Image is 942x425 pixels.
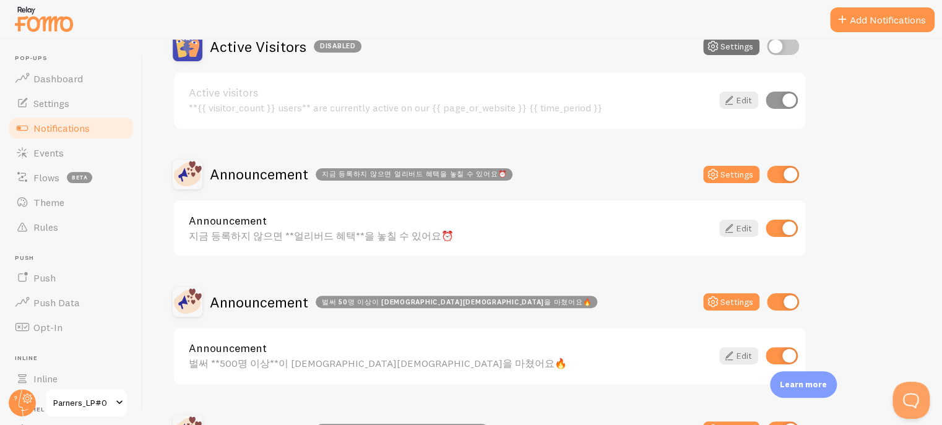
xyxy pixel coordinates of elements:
[67,172,92,183] span: beta
[7,190,135,215] a: Theme
[15,54,135,62] span: Pop-ups
[7,165,135,190] a: Flows beta
[15,354,135,363] span: Inline
[316,296,597,308] div: 벌써 50명 이상이 [DEMOGRAPHIC_DATA][DEMOGRAPHIC_DATA]을 마쳤어요🔥
[703,293,759,311] button: Settings
[7,265,135,290] a: Push
[33,321,63,333] span: Opt-In
[189,358,712,369] div: 벌써 **500명 이상**이 [DEMOGRAPHIC_DATA][DEMOGRAPHIC_DATA]을 마쳤어요🔥
[33,272,56,284] span: Push
[189,230,712,241] div: 지금 등록하지 않으면 **얼리버드 혜택**을 놓칠 수 있어요⏰
[15,254,135,262] span: Push
[7,140,135,165] a: Events
[33,97,69,109] span: Settings
[33,122,90,134] span: Notifications
[33,296,80,309] span: Push Data
[53,395,112,410] span: Parners_LP#0
[7,91,135,116] a: Settings
[33,196,64,208] span: Theme
[13,3,75,35] img: fomo-relay-logo-orange.svg
[33,171,59,184] span: Flows
[189,87,712,98] a: Active visitors
[703,38,759,55] button: Settings
[892,382,930,419] iframe: Help Scout Beacon - Open
[719,347,758,364] a: Edit
[316,168,512,181] div: 지금 등록하지 않으면 얼리버드 혜택을 놓칠 수 있어요⏰
[189,102,712,113] div: **{{ visitor_count }} users** are currently active on our {{ page_or_website }} {{ time_period }}
[7,366,135,391] a: Inline
[33,372,58,385] span: Inline
[210,293,597,312] h2: Announcement
[173,160,202,189] img: Announcement
[719,92,758,109] a: Edit
[173,32,202,61] img: Active Visitors
[719,220,758,237] a: Edit
[703,166,759,183] button: Settings
[7,215,135,239] a: Rules
[33,147,64,159] span: Events
[7,290,135,315] a: Push Data
[33,72,83,85] span: Dashboard
[7,315,135,340] a: Opt-In
[189,343,712,354] a: Announcement
[7,66,135,91] a: Dashboard
[780,379,827,390] p: Learn more
[45,388,128,418] a: Parners_LP#0
[33,221,58,233] span: Rules
[314,40,361,53] div: Disabled
[770,371,837,398] div: Learn more
[189,215,712,226] a: Announcement
[210,165,512,184] h2: Announcement
[173,287,202,317] img: Announcement
[7,116,135,140] a: Notifications
[210,37,361,56] h2: Active Visitors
